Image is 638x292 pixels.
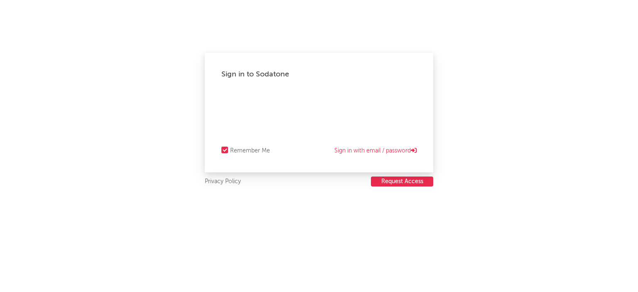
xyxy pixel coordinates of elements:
a: Request Access [371,177,433,187]
a: Sign in with email / password [334,146,417,156]
div: Remember Me [230,146,270,156]
a: Privacy Policy [205,177,241,187]
div: Sign in to Sodatone [221,69,417,79]
button: Request Access [371,177,433,186]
